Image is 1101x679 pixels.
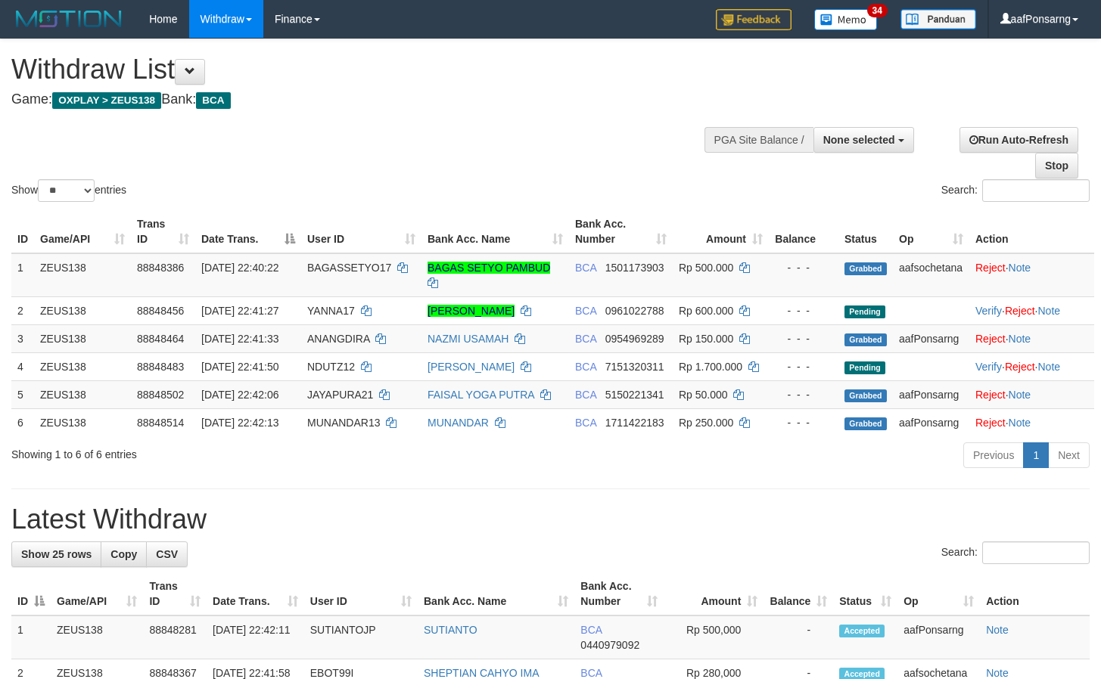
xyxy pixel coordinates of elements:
[428,305,515,317] a: [PERSON_NAME]
[975,389,1006,401] a: Reject
[900,9,976,29] img: panduan.png
[11,541,101,567] a: Show 25 rows
[814,9,878,30] img: Button%20Memo.svg
[304,572,418,615] th: User ID: activate to sort column ascending
[605,333,664,345] span: Copy 0954969289 to clipboard
[34,324,131,352] td: ZEUS138
[704,127,813,153] div: PGA Site Balance /
[839,625,885,637] span: Accepted
[975,361,1002,373] a: Verify
[143,572,207,615] th: Trans ID: activate to sort column ascending
[867,4,888,17] span: 34
[1009,417,1031,429] a: Note
[11,408,34,436] td: 6
[34,253,131,297] td: ZEUS138
[844,262,887,275] span: Grabbed
[137,305,184,317] span: 88848456
[764,572,833,615] th: Balance: activate to sort column ascending
[775,359,832,374] div: - - -
[1005,305,1035,317] a: Reject
[969,352,1094,380] td: · ·
[673,210,769,253] th: Amount: activate to sort column ascending
[307,389,373,401] span: JAYAPURA21
[428,262,550,274] a: BAGAS SETYO PAMBUD
[969,296,1094,324] td: · ·
[34,380,131,408] td: ZEUS138
[11,296,34,324] td: 2
[34,210,131,253] th: Game/API: activate to sort column ascending
[201,417,278,429] span: [DATE] 22:42:13
[844,361,885,374] span: Pending
[196,92,230,109] span: BCA
[575,305,596,317] span: BCA
[137,361,184,373] span: 88848483
[307,361,355,373] span: NDUTZ12
[11,504,1090,535] h1: Latest Withdraw
[11,210,34,253] th: ID
[11,615,51,659] td: 1
[201,262,278,274] span: [DATE] 22:40:22
[11,572,51,615] th: ID: activate to sort column descending
[34,408,131,436] td: ZEUS138
[424,667,539,679] a: SHEPTIAN CAHYO IMA
[428,417,489,429] a: MUNANDAR
[11,54,719,85] h1: Withdraw List
[969,324,1094,352] td: ·
[969,253,1094,297] td: ·
[574,572,664,615] th: Bank Acc. Number: activate to sort column ascending
[11,380,34,408] td: 5
[605,389,664,401] span: Copy 5150221341 to clipboard
[823,134,895,146] span: None selected
[605,361,664,373] span: Copy 7151320311 to clipboard
[1009,333,1031,345] a: Note
[580,639,639,651] span: Copy 0440979092 to clipboard
[11,92,719,107] h4: Game: Bank:
[844,389,887,402] span: Grabbed
[207,615,304,659] td: [DATE] 22:42:11
[769,210,838,253] th: Balance
[986,624,1009,636] a: Note
[38,179,95,202] select: Showentries
[51,615,143,659] td: ZEUS138
[580,624,602,636] span: BCA
[575,333,596,345] span: BCA
[844,333,887,346] span: Grabbed
[975,262,1006,274] a: Reject
[11,253,34,297] td: 1
[307,417,380,429] span: MUNANDAR13
[421,210,569,253] th: Bank Acc. Name: activate to sort column ascending
[844,417,887,430] span: Grabbed
[963,442,1024,468] a: Previous
[975,305,1002,317] a: Verify
[1048,442,1090,468] a: Next
[575,417,596,429] span: BCA
[1009,262,1031,274] a: Note
[893,210,969,253] th: Op: activate to sort column ascending
[975,333,1006,345] a: Reject
[941,541,1090,564] label: Search:
[137,262,184,274] span: 88848386
[775,387,832,402] div: - - -
[969,210,1094,253] th: Action
[307,305,355,317] span: YANNA17
[1037,361,1060,373] a: Note
[775,415,832,430] div: - - -
[679,305,733,317] span: Rp 600.000
[833,572,897,615] th: Status: activate to sort column ascending
[838,210,893,253] th: Status
[1005,361,1035,373] a: Reject
[51,572,143,615] th: Game/API: activate to sort column ascending
[101,541,147,567] a: Copy
[969,380,1094,408] td: ·
[146,541,188,567] a: CSV
[1037,305,1060,317] a: Note
[679,389,728,401] span: Rp 50.000
[893,324,969,352] td: aafPonsarng
[775,303,832,318] div: - - -
[844,305,885,318] span: Pending
[156,548,178,560] span: CSV
[52,92,161,109] span: OXPLAY > ZEUS138
[980,572,1090,615] th: Action
[897,615,980,659] td: aafPonsarng
[424,624,477,636] a: SUTIANTO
